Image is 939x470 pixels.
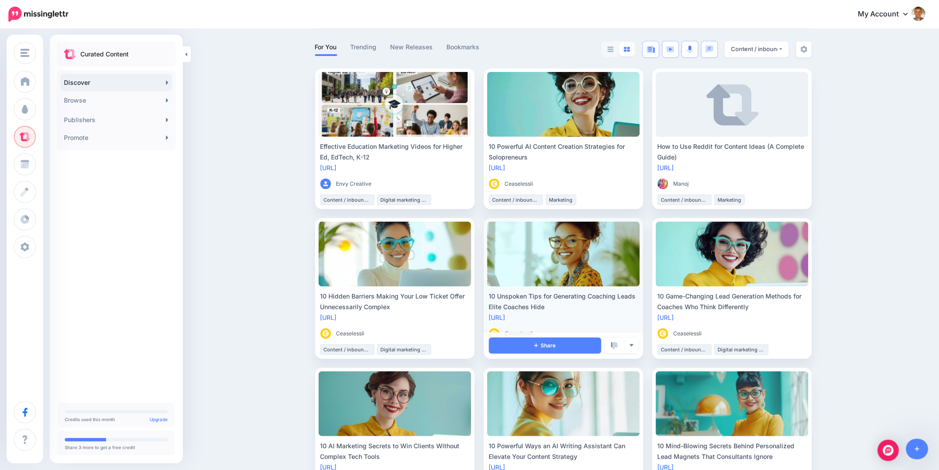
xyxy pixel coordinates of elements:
[714,195,745,205] li: Marketing
[629,343,634,348] img: arrow-down-grey.png
[489,441,638,462] div: 10 Powerful Ways an AI Writing Assistant Can Elevate Your Content Strategy
[489,195,543,205] li: Content / inbound marketing
[611,342,618,350] img: thumbs-down-grey.png
[706,45,714,53] img: chat-square-blue.png
[489,164,505,171] a: [URL]
[315,42,337,52] a: For You
[60,74,172,92] a: Discover
[447,42,480,52] a: Bookmarks
[60,129,172,147] a: Promote
[320,164,337,171] a: [URL]
[725,41,789,57] button: Content / inbound marketing
[391,42,434,52] a: New Releases
[608,47,614,52] img: list-grey.png
[320,328,331,339] img: MQSJWLHJCKXV2AQVWKGQBXABK9I9LYSZ_thumb.gif
[8,7,68,22] img: Missinglettr
[647,46,655,53] img: article-blue.png
[20,49,29,57] img: menu.png
[687,45,693,53] img: microphone.png
[320,344,375,355] li: Content / inbound marketing
[320,195,375,205] li: Content / inbound marketing
[658,314,674,321] a: [URL]
[658,291,807,312] div: 10 Game-Changing Lead Generation Methods for Coaches Who Think Differently
[60,111,172,129] a: Publishers
[489,328,500,339] img: MQSJWLHJCKXV2AQVWKGQBXABK9I9LYSZ_thumb.gif
[658,328,668,339] img: MQSJWLHJCKXV2AQVWKGQBXABK9I9LYSZ_thumb.gif
[534,343,556,349] span: Share
[320,314,337,321] a: [URL]
[878,440,899,461] div: Open Intercom Messenger
[658,441,807,462] div: 10 Mind-Blowing Secrets Behind Personalized Lead Magnets That Consultants Ignore
[546,195,576,205] li: Marketing
[320,179,331,189] img: user_default_image.png
[80,49,129,60] p: Curated Content
[64,49,76,59] img: curate.png
[377,344,431,355] li: Digital marketing strategy
[658,164,674,171] a: [URL]
[489,141,638,163] div: 10 Powerful AI Content Creation Strategies for Solopreneurs
[320,141,469,163] div: Effective Education Marketing Videos for Higher Ed, EdTech, K-12
[658,195,712,205] li: Content / inbound marketing
[336,179,372,188] span: Envy Creative
[624,47,630,52] img: grid-blue.png
[658,344,712,355] li: Content / inbound marketing
[674,329,702,338] span: Ceaselessli
[489,291,638,312] div: 10 Unspoken Tips for Generating Coaching Leads Elite Coaches Hide
[667,46,675,52] img: video-blue.png
[714,344,769,355] li: Digital marketing strategy
[336,329,365,338] span: Ceaselessli
[505,329,533,338] span: Ceaselessli
[60,92,172,109] a: Browse
[489,314,505,321] a: [URL]
[320,291,469,312] div: 10 Hidden Barriers Making Your Low Ticket Offer Unnecessarily Complex
[849,4,926,25] a: My Account
[377,195,431,205] li: Digital marketing strategy
[505,179,533,188] span: Ceaselessli
[320,441,469,462] div: 10 AI Marketing Secrets to Win Clients Without Complex Tech Tools
[731,45,778,53] div: Content / inbound marketing
[489,179,500,189] img: MQSJWLHJCKXV2AQVWKGQBXABK9I9LYSZ_thumb.gif
[351,42,377,52] a: Trending
[489,338,601,354] a: Share
[658,179,668,189] img: Q4V7QUO4NL7KLF7ETPAEVJZD8V2L8K9O_thumb.jpg
[658,141,807,163] div: How to Use Reddit for Content Ideas (A Complete Guide)
[674,179,689,188] span: Manoj
[801,46,808,53] img: settings-grey.png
